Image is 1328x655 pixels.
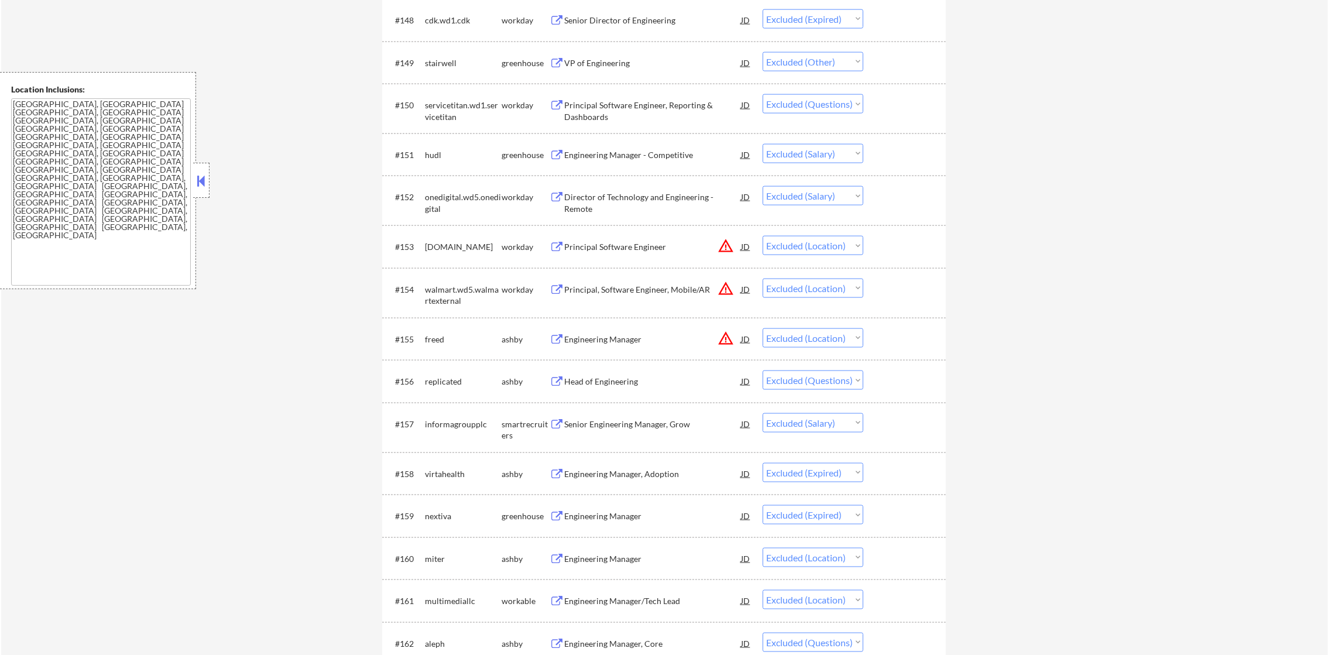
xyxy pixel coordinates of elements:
div: workday [502,241,550,253]
div: JD [740,633,751,654]
div: JD [740,505,751,526]
div: #148 [395,15,416,26]
div: Engineering Manager/Tech Lead [564,595,741,607]
div: aleph [425,638,502,650]
div: workday [502,15,550,26]
button: warning_amber [718,330,734,347]
div: Principal Software Engineer, Reporting & Dashboards [564,100,741,122]
div: ashby [502,376,550,387]
div: #157 [395,419,416,430]
div: JD [740,9,751,30]
div: #162 [395,638,416,650]
div: #160 [395,553,416,565]
div: #154 [395,284,416,296]
div: #155 [395,334,416,345]
div: informagroupplc [425,419,502,430]
div: cdk.wd1.cdk [425,15,502,26]
button: warning_amber [718,238,734,254]
div: JD [740,279,751,300]
div: replicated [425,376,502,387]
div: #150 [395,100,416,111]
div: hudl [425,149,502,161]
div: ashby [502,638,550,650]
div: JD [740,236,751,257]
div: JD [740,186,751,207]
div: Senior Engineering Manager, Grow [564,419,741,430]
div: onedigital.wd5.onedigital [425,191,502,214]
div: #159 [395,510,416,522]
div: [DOMAIN_NAME] [425,241,502,253]
div: Head of Engineering [564,376,741,387]
div: Engineering Manager - Competitive [564,149,741,161]
div: Engineering Manager [564,510,741,522]
div: JD [740,371,751,392]
div: workday [502,191,550,203]
div: ashby [502,553,550,565]
div: JD [740,590,751,611]
div: #153 [395,241,416,253]
div: freed [425,334,502,345]
div: workday [502,100,550,111]
div: #156 [395,376,416,387]
div: #152 [395,191,416,203]
div: smartrecruiters [502,419,550,441]
div: Engineering Manager, Core [564,638,741,650]
button: warning_amber [718,280,734,297]
div: greenhouse [502,149,550,161]
div: walmart.wd5.walmartexternal [425,284,502,307]
div: #158 [395,468,416,480]
div: workday [502,284,550,296]
div: JD [740,94,751,115]
div: JD [740,52,751,73]
div: JD [740,548,751,569]
div: Location Inclusions: [11,84,191,95]
div: Engineering Manager, Adoption [564,468,741,480]
div: JD [740,463,751,484]
div: JD [740,144,751,165]
div: JD [740,413,751,434]
div: JD [740,328,751,349]
div: greenhouse [502,57,550,69]
div: servicetitan.wd1.servicetitan [425,100,502,122]
div: #151 [395,149,416,161]
div: miter [425,553,502,565]
div: ashby [502,468,550,480]
div: VP of Engineering [564,57,741,69]
div: stairwell [425,57,502,69]
div: #149 [395,57,416,69]
div: Engineering Manager [564,553,741,565]
div: ashby [502,334,550,345]
div: Senior Director of Engineering [564,15,741,26]
div: virtahealth [425,468,502,480]
div: multimediallc [425,595,502,607]
div: #161 [395,595,416,607]
div: greenhouse [502,510,550,522]
div: workable [502,595,550,607]
div: Engineering Manager [564,334,741,345]
div: nextiva [425,510,502,522]
div: Principal, Software Engineer, Mobile/AR [564,284,741,296]
div: Principal Software Engineer [564,241,741,253]
div: Director of Technology and Engineering - Remote [564,191,741,214]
